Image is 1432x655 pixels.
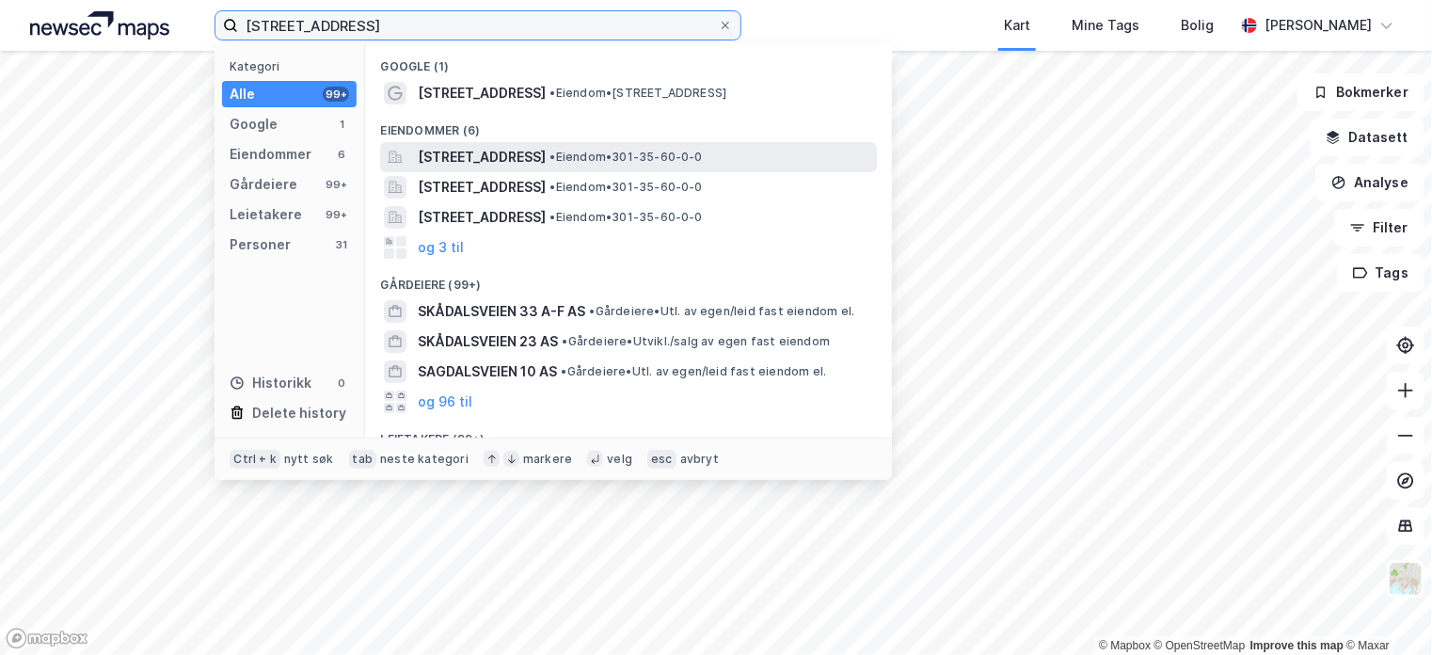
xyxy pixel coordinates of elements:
div: Bolig [1181,14,1214,37]
a: OpenStreetMap [1154,639,1246,652]
img: Z [1388,561,1424,597]
div: Personer [230,233,291,256]
div: nytt søk [284,452,334,467]
span: [STREET_ADDRESS] [418,146,546,168]
div: [PERSON_NAME] [1265,14,1372,37]
button: Analyse [1315,164,1424,201]
div: 31 [334,237,349,252]
div: Alle [230,83,255,105]
div: Kategori [230,59,357,73]
div: markere [523,452,572,467]
div: avbryt [680,452,719,467]
a: Mapbox homepage [6,628,88,649]
div: tab [349,450,377,469]
div: velg [607,452,632,467]
span: • [549,86,555,100]
div: Leietakere [230,203,302,226]
button: og 96 til [418,391,472,413]
input: Søk på adresse, matrikkel, gårdeiere, leietakere eller personer [238,11,718,40]
span: • [549,210,555,224]
button: Datasett [1310,119,1424,156]
span: • [562,334,567,348]
span: • [549,150,555,164]
div: esc [647,450,676,469]
button: Filter [1334,209,1424,247]
span: Eiendom • 301-35-60-0-0 [549,210,702,225]
div: Gårdeiere (99+) [365,263,892,296]
div: Eiendommer [230,143,311,166]
span: SAGDALSVEIEN 10 AS [418,360,557,383]
span: SKÅDALSVEIEN 23 AS [418,330,558,353]
div: Leietakere (99+) [365,417,892,451]
span: • [549,180,555,194]
img: logo.a4113a55bc3d86da70a041830d287a7e.svg [30,11,169,40]
button: Tags [1337,254,1424,292]
div: 6 [334,147,349,162]
button: Bokmerker [1297,73,1424,111]
div: Google (1) [365,44,892,78]
div: Mine Tags [1072,14,1139,37]
span: [STREET_ADDRESS] [418,176,546,199]
div: Historikk [230,372,311,394]
span: [STREET_ADDRESS] [418,206,546,229]
a: Mapbox [1099,639,1151,652]
a: Improve this map [1250,639,1344,652]
span: Gårdeiere • Utl. av egen/leid fast eiendom el. [561,364,826,379]
div: 99+ [323,207,349,222]
div: 99+ [323,177,349,192]
span: • [561,364,566,378]
div: 99+ [323,87,349,102]
span: Gårdeiere • Utvikl./salg av egen fast eiendom [562,334,830,349]
div: Delete history [252,402,346,424]
span: Eiendom • 301-35-60-0-0 [549,150,702,165]
span: Gårdeiere • Utl. av egen/leid fast eiendom el. [589,304,854,319]
div: neste kategori [380,452,469,467]
span: • [589,304,595,318]
div: Google [230,113,278,136]
div: Eiendommer (6) [365,108,892,142]
span: [STREET_ADDRESS] [418,82,546,104]
div: 0 [334,375,349,391]
div: Ctrl + k [230,450,280,469]
span: SKÅDALSVEIEN 33 A-F AS [418,300,585,323]
div: Gårdeiere [230,173,297,196]
iframe: Chat Widget [1338,565,1432,655]
span: Eiendom • [STREET_ADDRESS] [549,86,726,101]
div: Kart [1004,14,1030,37]
div: 1 [334,117,349,132]
button: og 3 til [418,236,464,259]
span: Eiendom • 301-35-60-0-0 [549,180,702,195]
